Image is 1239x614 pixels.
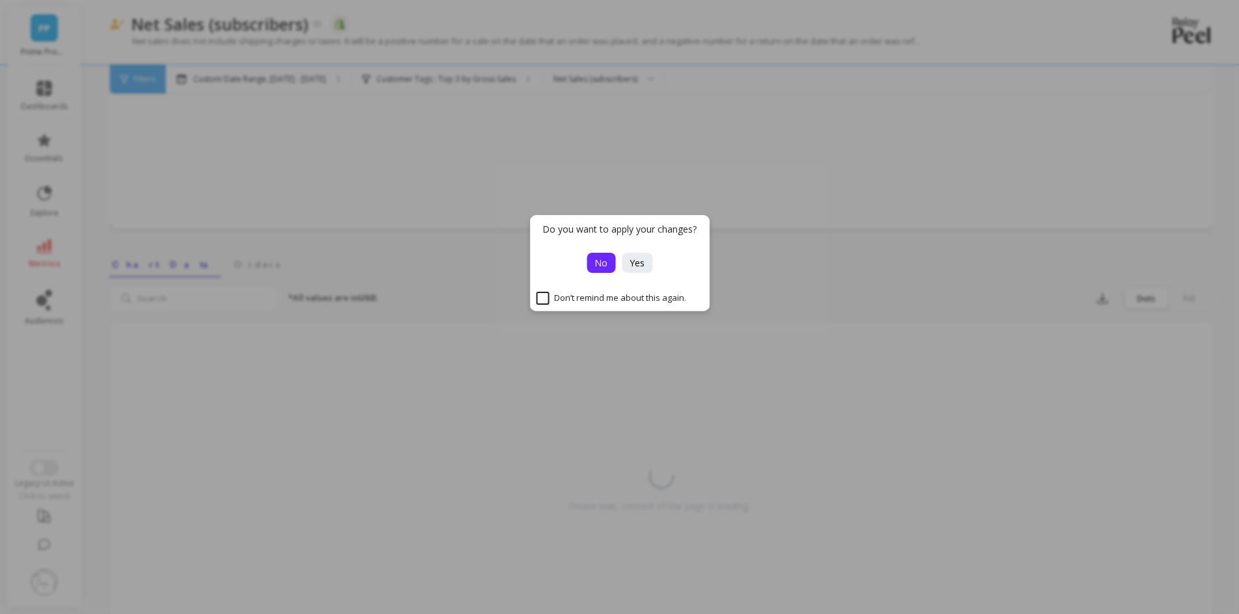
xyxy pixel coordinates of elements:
[622,253,652,273] button: Yes
[630,257,645,269] span: Yes
[542,223,697,236] p: Do you want to apply your changes?
[587,253,615,273] button: No
[594,257,607,269] span: No
[536,292,686,305] span: Don’t remind me about this again.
